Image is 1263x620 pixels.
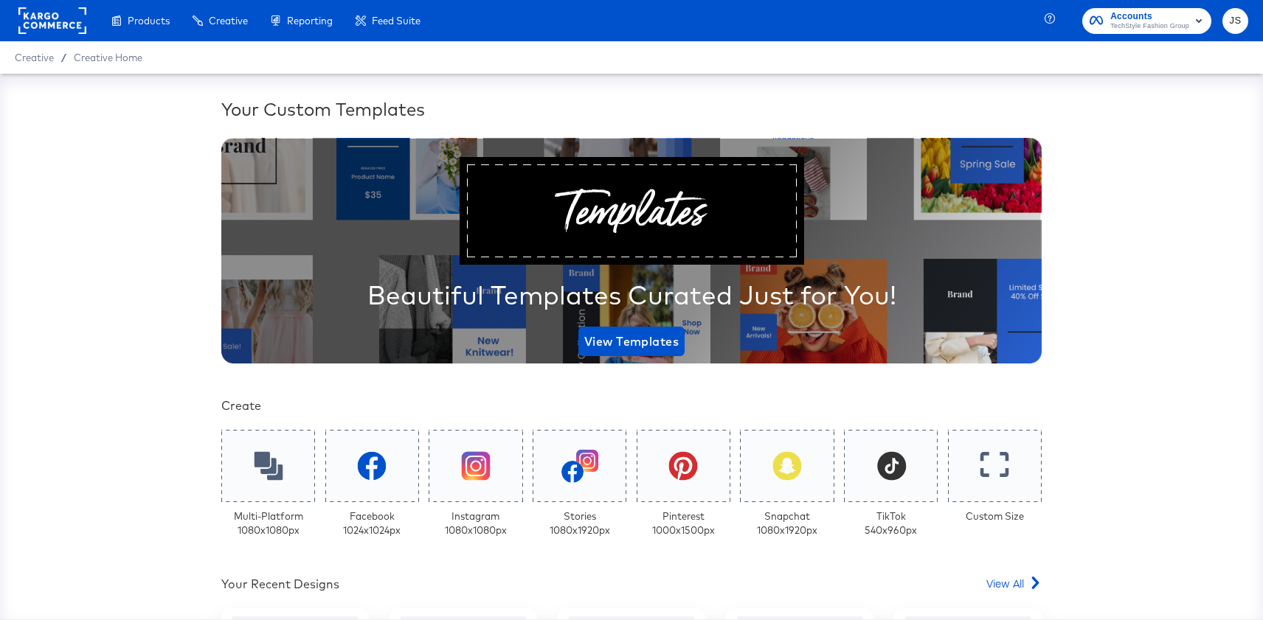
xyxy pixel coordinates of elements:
div: Beautiful Templates Curated Just for You! [367,276,896,313]
a: Creative Home [74,52,142,63]
span: Products [128,15,170,27]
div: TikTok 540 x 960 px [865,509,917,537]
span: Creative [15,52,54,63]
a: View All [986,576,1042,597]
div: Pinterest 1000 x 1500 px [652,509,715,537]
span: Creative [209,15,248,27]
div: Multi-Platform 1080 x 1080 px [234,509,303,537]
div: Create [221,397,1042,414]
div: Your Recent Designs [221,576,339,593]
span: TechStyle Fashion Group [1110,21,1189,32]
div: Facebook 1024 x 1024 px [343,509,401,537]
div: Custom Size [966,509,1024,523]
span: Feed Suite [372,15,421,27]
span: JS [1228,13,1242,29]
span: Reporting [287,15,333,27]
button: View Templates [578,327,685,356]
div: Instagram 1080 x 1080 px [445,509,507,537]
span: Accounts [1110,9,1189,24]
div: Your Custom Templates [221,97,1042,122]
button: JS [1222,8,1248,34]
span: View All [986,576,1024,591]
span: View Templates [584,331,679,352]
span: / [54,52,74,63]
div: Stories 1080 x 1920 px [550,509,610,537]
div: Snapchat 1080 x 1920 px [757,509,817,537]
button: AccountsTechStyle Fashion Group [1082,8,1211,34]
